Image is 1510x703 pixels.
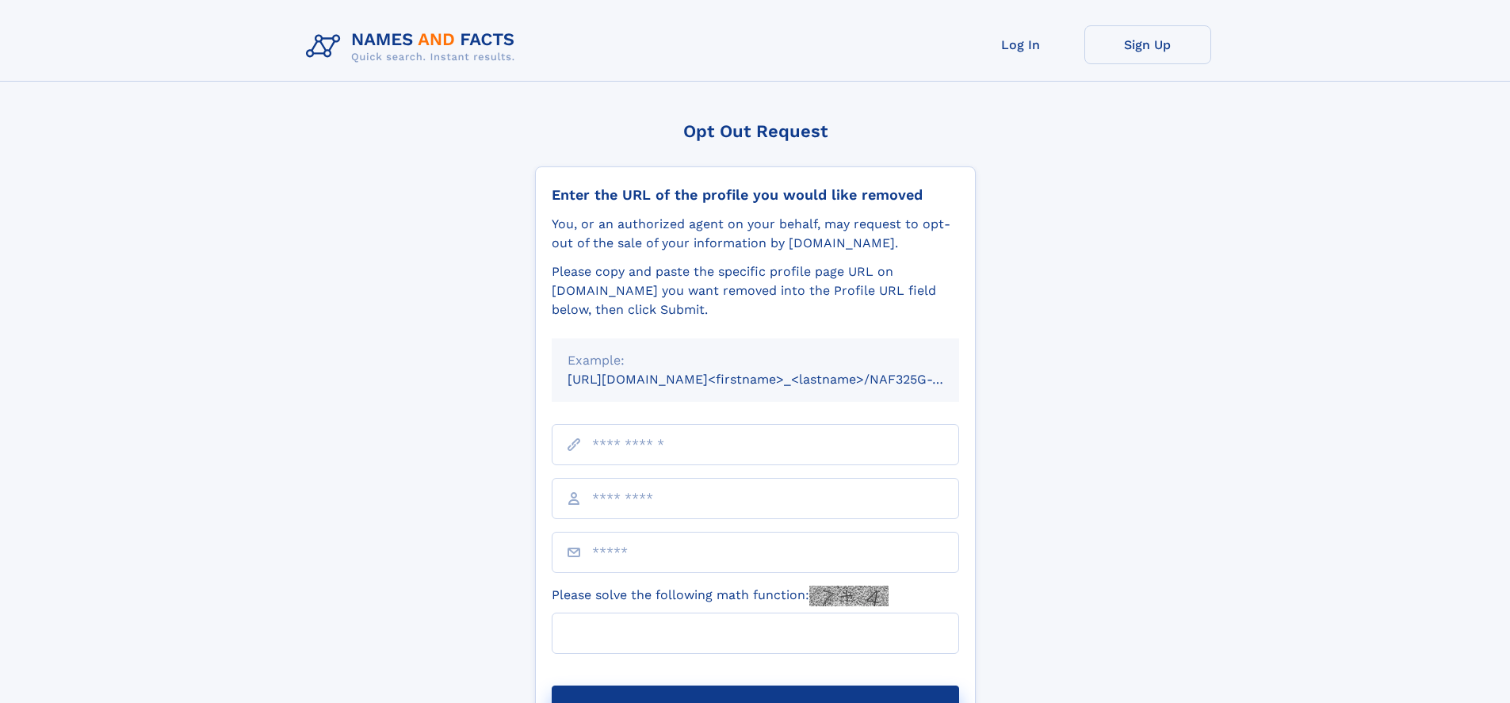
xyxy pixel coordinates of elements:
[552,586,889,606] label: Please solve the following math function:
[568,372,989,387] small: [URL][DOMAIN_NAME]<firstname>_<lastname>/NAF325G-xxxxxxxx
[535,121,976,141] div: Opt Out Request
[552,215,959,253] div: You, or an authorized agent on your behalf, may request to opt-out of the sale of your informatio...
[300,25,528,68] img: Logo Names and Facts
[552,186,959,204] div: Enter the URL of the profile you would like removed
[568,351,943,370] div: Example:
[552,262,959,319] div: Please copy and paste the specific profile page URL on [DOMAIN_NAME] you want removed into the Pr...
[1084,25,1211,64] a: Sign Up
[958,25,1084,64] a: Log In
